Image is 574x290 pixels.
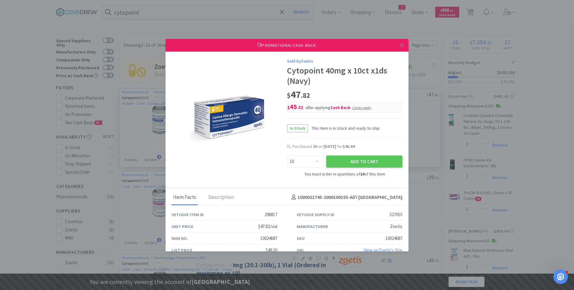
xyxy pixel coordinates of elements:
[390,223,402,230] div: Zoetis
[297,104,303,110] span: . 32
[390,211,402,218] div: 527055
[172,211,204,218] div: Vetcove Item ID
[297,223,328,230] div: Manufacturer
[190,78,269,157] img: d68059bb95f34f6ca8f79a017dff92f3_527055.jpeg
[265,211,277,218] div: 298817
[306,105,372,110] span: after applying .
[352,105,371,110] span: Limits apply
[287,102,303,111] span: 45
[301,91,310,100] span: . 82
[313,144,317,149] span: 20
[289,193,402,201] h4: 1000021745-2000100155 - Ali'i [GEOGRAPHIC_DATA]
[297,247,304,254] div: URL
[287,91,291,100] span: $
[553,269,568,284] iframe: Intercom live chat
[287,171,402,177] div: You must order in quantities of of this item
[297,235,305,242] div: SKU
[308,125,380,131] span: This item is in stock and ready to ship
[287,58,402,64] div: Sold by Zoetis
[287,88,310,101] span: 47
[326,155,402,168] button: Add to Cart
[364,247,402,253] a: View onZoetis's Site
[330,105,350,110] i: Cash Back
[258,223,277,230] div: $47.82/vial
[172,235,188,242] div: Man No.
[287,66,402,86] div: Cytopoint 40mg x 10ct x1ds (Navy)
[166,39,408,52] div: Promotional Cash Back
[385,235,402,242] div: 10024687
[207,190,235,205] div: Description
[287,104,290,110] span: $
[323,144,336,149] span: [DATE]
[292,144,402,150] div: Purchased on for
[266,247,277,254] div: $49.30
[297,211,334,218] div: Vetcove Supply ID
[172,223,193,230] div: Unit Price
[343,144,355,149] span: $46.84
[260,235,277,242] div: 10024687
[360,171,364,177] strong: 10
[352,105,372,110] div: .
[172,190,198,205] div: Item Facts
[287,125,308,132] span: In Stock
[172,247,192,254] div: List Price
